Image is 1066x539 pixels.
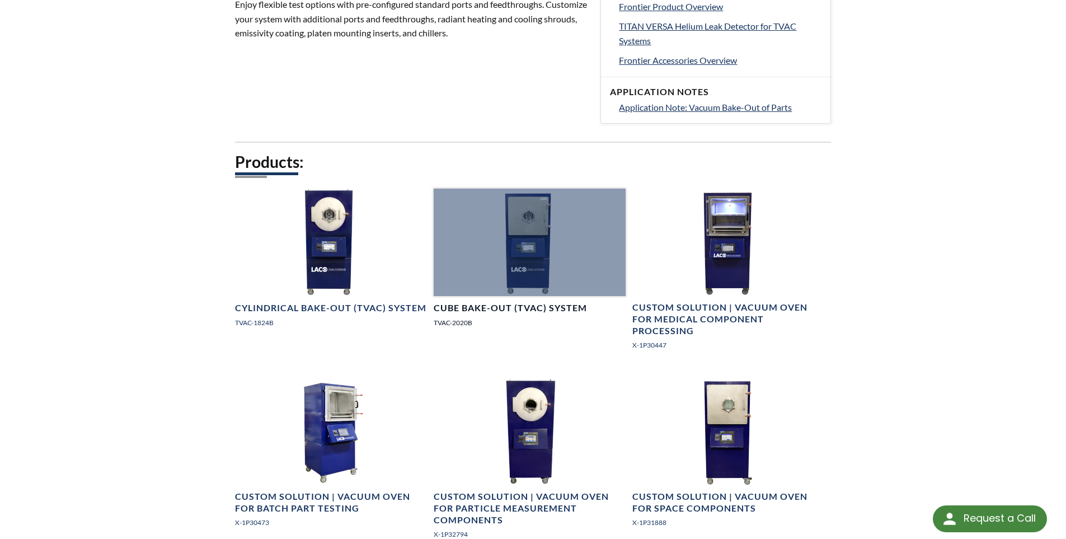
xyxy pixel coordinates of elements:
a: Cube TVAC Bake-Out System, front viewCube Bake-Out (TVAC) SystemTVAC-2020B [434,189,626,337]
h4: Application Notes [610,86,821,98]
a: Application Note: Vacuum Bake-Out of Parts [619,100,821,115]
a: Vacuum Oven for space components, front viewCustom Solution | Vacuum Oven for Space ComponentsX-1... [632,377,824,537]
a: Custom Vacuum oven with internally heated aluminum shelfCustom Solution | Vacuum Oven for Batch P... [235,377,427,537]
p: TVAC-1824B [235,317,427,328]
h4: Cube Bake-Out (TVAC) System [434,302,587,314]
p: X-1P31888 [632,517,824,528]
h2: Products: [235,152,832,172]
a: 6U TVAC Chamber Capacity, front viewCylindrical Bake-Out (TVAC) SystemTVAC-1824B [235,189,427,337]
h4: Cylindrical Bake-Out (TVAC) System [235,302,426,314]
div: Request a Call [964,505,1036,531]
h4: Custom Solution | Vacuum Oven for Space Components [632,491,824,514]
a: Frontier Accessories Overview [619,53,821,68]
h4: Custom Solution | Vacuum Oven for Medical Component Processing [632,302,824,336]
h4: Custom Solution | Vacuum Oven for Particle Measurement Components [434,491,626,526]
p: X-1P30473 [235,517,427,528]
img: round button [941,510,959,528]
span: Application Note: Vacuum Bake-Out of Parts [619,102,792,113]
div: Request a Call [933,505,1047,532]
span: TITAN VERSA Helium Leak Detector for TVAC Systems [619,21,796,46]
span: Frontier Accessories Overview [619,55,737,65]
a: TITAN VERSA Helium Leak Detector for TVAC Systems [619,19,821,48]
p: TVAC-2020B [434,317,626,328]
h4: Custom Solution | Vacuum Oven for Batch Part Testing [235,491,427,514]
p: X-1P30447 [632,340,824,350]
a: Vacuum oven for medical component processing, front viewCustom Solution | Vacuum Oven for Medical... [632,189,824,360]
span: Frontier Product Overview [619,1,723,12]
